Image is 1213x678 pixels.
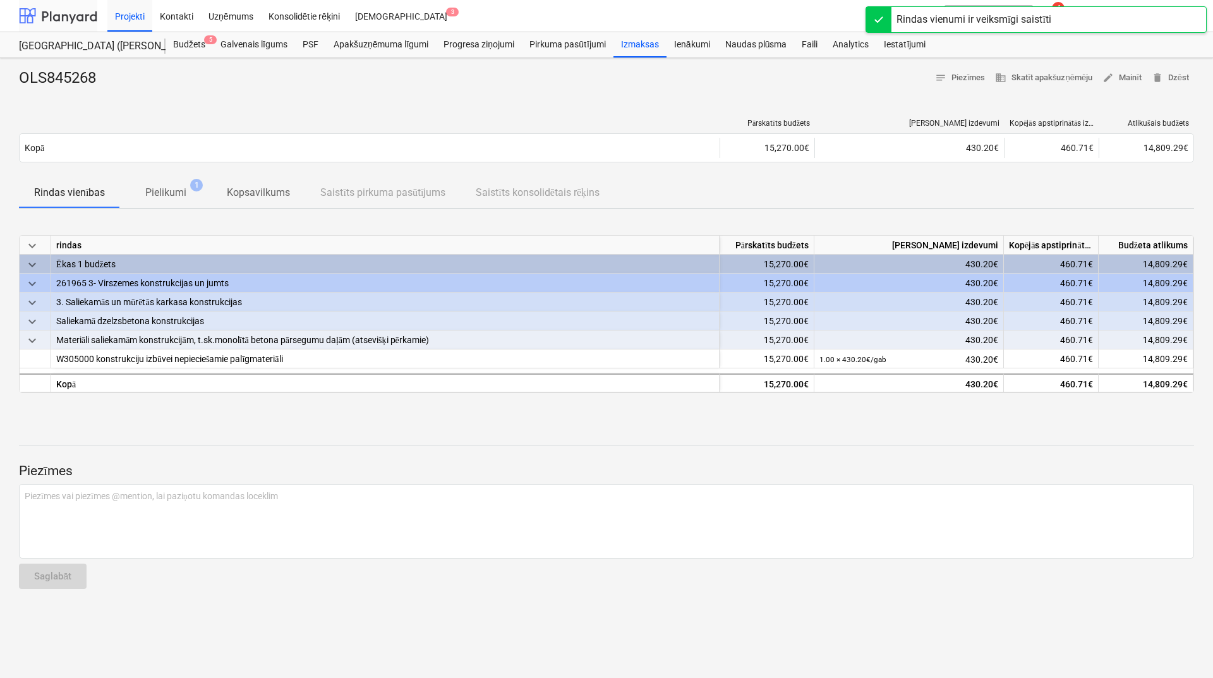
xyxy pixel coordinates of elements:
[720,312,814,330] div: 15,270.00€
[720,330,814,349] div: 15,270.00€
[522,32,613,58] a: Pirkuma pasūtījumi
[935,72,946,83] span: notes
[295,32,326,58] a: PSF
[1004,373,1099,392] div: 460.71€
[1104,119,1189,128] div: Atlikušais budžets
[56,312,714,330] div: Saliekamā dzelzsbetona konstrukcijas
[1152,72,1163,83] span: delete
[720,274,814,293] div: 15,270.00€
[720,138,814,158] div: 15,270.00€
[190,179,203,191] span: 1
[25,333,40,348] span: keyboard_arrow_down
[720,349,814,368] div: 15,270.00€
[56,274,714,292] div: 261965 3- Virszemes konstrukcijas un jumts
[25,295,40,310] span: keyboard_arrow_down
[819,274,998,293] div: 430.20€
[446,8,459,16] span: 3
[56,330,714,349] div: Materiāli saliekamām konstrukcijām, t.sk.monolītā betona pārsegumu daļām (atsevišķi pērkamie)
[326,32,436,58] a: Apakšuzņēmuma līgumi
[19,68,106,88] div: OLS845268
[1097,68,1147,88] button: Mainīt
[1099,255,1193,274] div: 14,809.29€
[1004,138,1099,158] div: 460.71€
[1143,354,1188,364] span: 14,809.29€
[820,143,999,153] div: 430.20€
[819,312,998,330] div: 430.20€
[1144,143,1188,153] span: 14,809.29€
[720,293,814,312] div: 15,270.00€
[995,71,1092,85] span: Skatīt apakšuzņēmēju
[1102,72,1114,83] span: edit
[1102,71,1142,85] span: Mainīt
[19,40,150,53] div: [GEOGRAPHIC_DATA] ([PERSON_NAME] - PRJ2002936 un PRJ2002937) 2601965
[935,71,986,85] span: Piezīmes
[819,255,998,274] div: 430.20€
[1010,119,1094,128] div: Kopējās apstiprinātās izmaksas
[876,32,933,58] a: Iestatījumi
[990,68,1097,88] button: Skatīt apakšuzņēmēju
[1060,354,1093,364] span: 460.71€
[1150,617,1213,678] iframe: Chat Widget
[720,255,814,274] div: 15,270.00€
[25,238,40,253] span: keyboard_arrow_down
[718,32,795,58] a: Naudas plūsma
[213,32,295,58] a: Galvenais līgums
[56,255,714,273] div: Ēkas 1 budžets
[19,463,1194,480] p: Piezīmes
[1004,255,1099,274] div: 460.71€
[1004,312,1099,330] div: 460.71€
[819,349,998,369] div: 430.20€
[1004,236,1099,255] div: Kopējās apstiprinātās izmaksas
[1147,68,1194,88] button: Dzēst
[227,185,290,200] p: Kopsavilkums
[51,373,720,392] div: Kopā
[825,32,876,58] a: Analytics
[1099,274,1193,293] div: 14,809.29€
[25,257,40,272] span: keyboard_arrow_down
[1099,312,1193,330] div: 14,809.29€
[819,375,998,394] div: 430.20€
[819,330,998,349] div: 430.20€
[1004,274,1099,293] div: 460.71€
[1099,330,1193,349] div: 14,809.29€
[1152,71,1189,85] span: Dzēst
[819,293,998,312] div: 430.20€
[166,32,213,58] div: Budžets
[51,236,720,255] div: rindas
[25,276,40,291] span: keyboard_arrow_down
[720,236,814,255] div: Pārskatīts budžets
[814,236,1004,255] div: [PERSON_NAME] izdevumi
[1004,330,1099,349] div: 460.71€
[667,32,718,58] a: Ienākumi
[1099,373,1193,392] div: 14,809.29€
[720,373,814,392] div: 15,270.00€
[166,32,213,58] a: Budžets5
[436,32,522,58] a: Progresa ziņojumi
[930,68,991,88] button: Piezīmes
[56,293,714,311] div: 3. Saliekamās un mūrētās karkasa konstrukcijas
[995,72,1006,83] span: business
[1099,293,1193,312] div: 14,809.29€
[204,35,217,44] span: 5
[613,32,667,58] a: Izmaksas
[34,185,105,200] p: Rindas vienības
[1099,236,1193,255] div: Budžeta atlikums
[896,12,1051,27] div: Rindas vienumi ir veiksmīgi saistīti
[725,119,810,128] div: Pārskatīts budžets
[56,354,283,364] span: W305000 konstrukciju izbūvei nepieciešamie palīgmateriāli
[794,32,825,58] a: Faili
[25,142,44,154] p: Kopā
[820,119,999,128] div: [PERSON_NAME] izdevumi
